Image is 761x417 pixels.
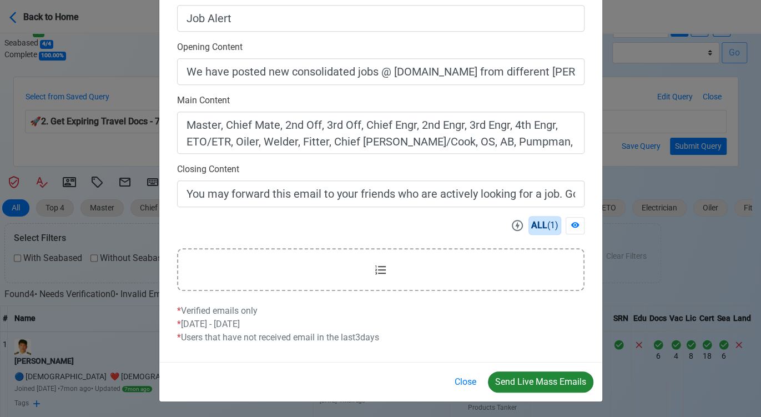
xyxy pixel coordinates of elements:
[177,94,230,107] label: Main Content
[177,164,239,174] span: Closing Content
[177,318,584,331] p: [DATE] - [DATE]
[177,180,584,207] input: Closing Content
[177,112,584,154] textarea: Master, Chief Mate, 2nd Off, 3rd Off, Chief Engr, 2nd Engr, 3rd Engr, 4th Engr, ETO/ETR, Oiler, W...
[177,304,584,318] p: Verified emails only
[177,5,584,32] input: Title
[528,216,561,235] span: ( 1 )
[531,220,547,230] b: ALL
[447,371,483,393] button: Close
[177,58,584,85] input: Opening Content
[177,331,584,344] p: Users that have not received email in the last 3 days
[488,371,593,393] button: Send Live Mass Emails
[177,42,243,52] span: Opening Content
